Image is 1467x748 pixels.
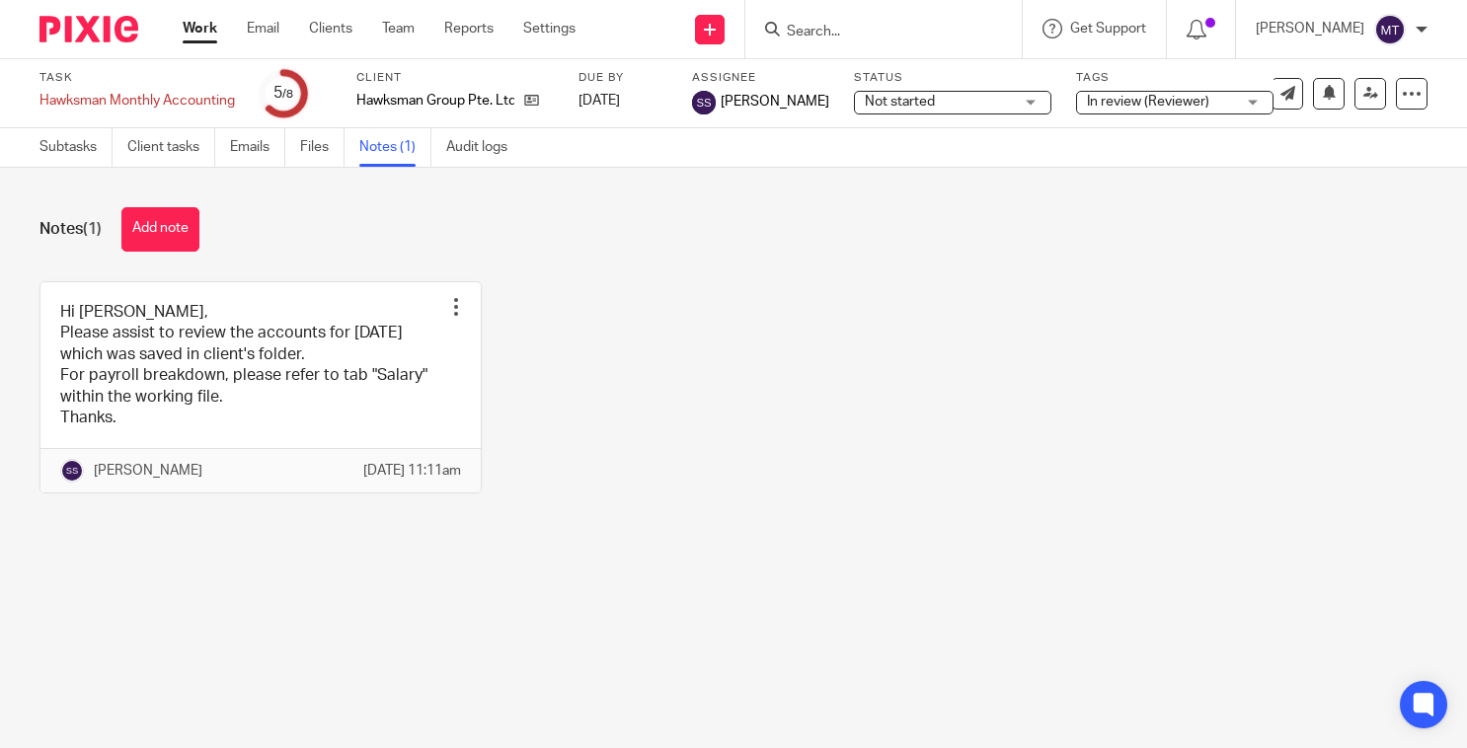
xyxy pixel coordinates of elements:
[382,19,415,38] a: Team
[865,95,935,109] span: Not started
[39,16,138,42] img: Pixie
[1076,70,1274,86] label: Tags
[39,91,235,111] div: Hawksman Monthly Accounting
[721,92,829,112] span: [PERSON_NAME]
[39,128,113,167] a: Subtasks
[1070,22,1146,36] span: Get Support
[444,19,494,38] a: Reports
[356,91,514,111] p: Hawksman Group Pte. Ltd.
[1087,95,1209,109] span: In review (Reviewer)
[39,219,102,240] h1: Notes
[359,128,431,167] a: Notes (1)
[692,91,716,114] img: svg%3E
[692,70,829,86] label: Assignee
[121,207,199,252] button: Add note
[356,70,554,86] label: Client
[1256,19,1364,38] p: [PERSON_NAME]
[94,461,202,481] p: [PERSON_NAME]
[230,128,285,167] a: Emails
[785,24,963,41] input: Search
[446,128,522,167] a: Audit logs
[60,459,84,483] img: svg%3E
[579,70,667,86] label: Due by
[309,19,352,38] a: Clients
[363,461,461,481] p: [DATE] 11:11am
[523,19,576,38] a: Settings
[854,70,1051,86] label: Status
[579,94,620,108] span: [DATE]
[39,70,235,86] label: Task
[300,128,345,167] a: Files
[247,19,279,38] a: Email
[273,82,293,105] div: 5
[1374,14,1406,45] img: svg%3E
[83,221,102,237] span: (1)
[282,89,293,100] small: /8
[183,19,217,38] a: Work
[127,128,215,167] a: Client tasks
